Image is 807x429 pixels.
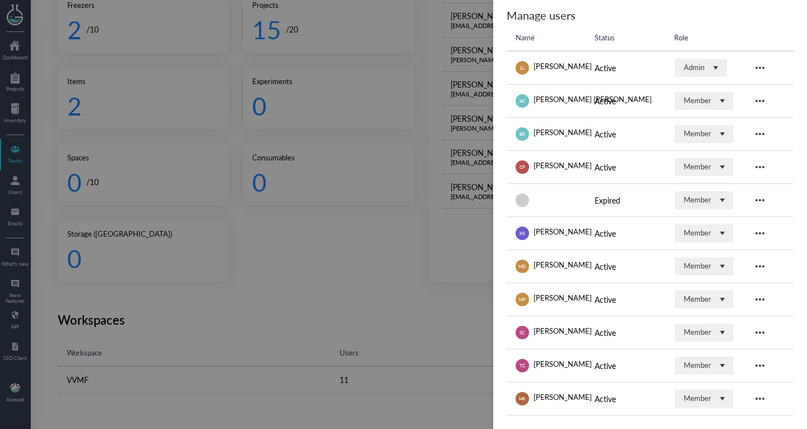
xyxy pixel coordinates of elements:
[595,293,656,306] div: Active
[595,227,656,240] div: Active
[534,160,592,174] div: [PERSON_NAME]
[534,61,592,75] div: [PERSON_NAME]
[534,392,592,405] div: [PERSON_NAME]
[534,227,592,240] div: [PERSON_NAME]
[519,392,525,405] span: HR
[534,260,592,273] div: [PERSON_NAME]
[595,193,656,207] div: Expired
[674,32,688,43] span: Role
[684,294,711,304] div: Member
[534,293,592,306] div: [PERSON_NAME]
[534,127,592,141] div: [PERSON_NAME]
[595,61,656,75] div: Active
[595,127,656,141] div: Active
[520,61,525,75] span: LL
[518,260,526,273] span: MD
[595,32,615,43] span: Status
[684,95,711,105] div: Member
[684,195,711,205] div: Member
[684,228,711,238] div: Member
[516,33,535,43] span: Name
[520,227,525,240] span: KK
[684,261,711,271] div: Member
[534,94,652,108] div: [PERSON_NAME] [PERSON_NAME]
[519,293,526,306] span: MP
[520,326,525,339] span: SC
[595,94,656,108] div: Active
[684,62,704,72] div: Admin
[684,393,711,403] div: Member
[520,160,525,174] span: CP
[595,326,656,339] div: Active
[684,327,711,337] div: Member
[595,260,656,273] div: Active
[684,128,711,139] div: Member
[520,359,525,372] span: TC
[520,127,525,141] span: BK
[520,94,525,108] span: AC
[595,160,656,174] div: Active
[684,360,711,370] div: Member
[534,359,592,372] div: [PERSON_NAME]
[507,6,794,24] div: Manage users
[595,392,656,405] div: Active
[534,326,592,339] div: [PERSON_NAME]
[684,162,711,172] div: Member
[595,359,656,372] div: Active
